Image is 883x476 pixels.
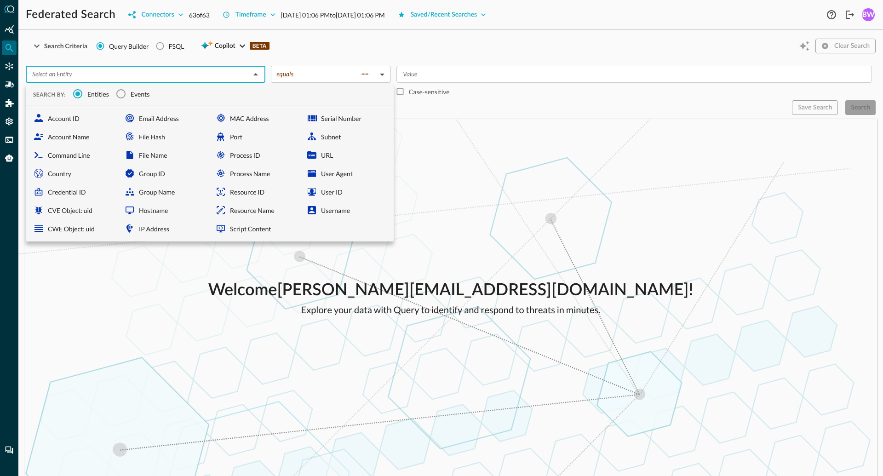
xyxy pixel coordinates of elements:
[303,201,390,219] div: Username
[409,87,450,97] p: Case-sensitive
[212,201,299,219] div: Resource Name
[2,151,17,166] div: Query Agent
[29,69,247,80] input: Select an Entity
[169,41,184,51] div: FSQL
[2,96,17,110] div: Addons
[2,40,17,55] div: Federated Search
[29,183,117,201] div: Credential ID
[212,183,299,201] div: Resource ID
[29,109,117,127] div: Account ID
[120,109,208,127] div: Email Address
[303,183,390,201] div: User ID
[87,89,109,99] span: Entities
[249,68,262,81] button: Close
[120,146,208,164] div: File Name
[29,127,117,146] div: Account Name
[276,70,376,78] div: equals
[217,7,281,22] button: Timeframe
[2,114,17,129] div: Settings
[862,8,875,21] div: BW
[123,7,189,22] button: Connectors
[29,201,117,219] div: CVE Object: uid
[212,219,299,238] div: Script Content
[303,146,390,164] div: URL
[208,303,694,317] p: Explore your data with Query to identify and respond to threats in minutes.
[2,443,17,458] div: Chat
[303,127,390,146] div: Subnet
[29,219,117,238] div: CWE Object: uid
[212,146,299,164] div: Process ID
[250,42,269,50] p: BETA
[215,40,235,52] span: Copilot
[26,7,115,22] h1: Federated Search
[120,164,208,183] div: Group ID
[131,89,150,99] span: Events
[392,7,492,22] button: Saved/Recent Searches
[212,164,299,183] div: Process Name
[29,146,117,164] div: Command Line
[281,10,385,20] p: Selected date/time range
[29,164,117,183] div: Country
[109,41,149,51] span: Query Builder
[2,22,17,37] div: Summary Insights
[208,278,694,303] p: Welcome [PERSON_NAME][EMAIL_ADDRESS][DOMAIN_NAME] !
[212,127,299,146] div: Port
[120,219,208,238] div: IP Address
[2,132,17,147] div: FSQL
[33,91,66,98] span: SEARCH BY:
[120,201,208,219] div: Hostname
[26,39,93,53] button: Search Criteria
[212,109,299,127] div: MAC Address
[195,39,275,53] button: CopilotBETA
[2,59,17,74] div: Connectors
[303,164,390,183] div: User Agent
[2,77,17,92] div: Pipelines
[399,69,868,80] input: Value
[276,70,293,78] span: equals
[120,127,208,146] div: File Hash
[120,183,208,201] div: Group Name
[843,7,857,22] button: Logout
[824,7,839,22] button: Help
[361,70,368,78] span: ==
[189,10,210,20] p: 63 of 63
[303,109,390,127] div: Serial Number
